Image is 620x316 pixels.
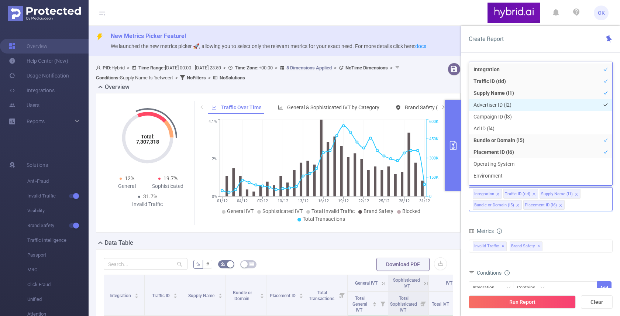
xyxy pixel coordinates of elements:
div: Sort [134,292,139,297]
i: icon: close [559,203,562,208]
span: Bundle or Domain [233,290,252,301]
a: Overview [9,39,48,54]
li: Integration [473,189,502,199]
div: Sort [218,292,223,297]
tspan: 600K [429,120,438,124]
b: No Filters [187,75,206,80]
span: Blocked [402,208,420,214]
i: icon: line-chart [211,105,217,110]
span: > [173,75,180,80]
tspan: 04/12 [237,199,248,203]
i: icon: check [603,91,608,95]
span: Solutions [27,158,48,172]
span: Total General IVT [352,296,367,313]
span: > [388,65,395,71]
i: icon: user [96,65,103,70]
i: icon: close [516,203,520,208]
li: Supply Name (l1) [469,87,612,99]
div: Sort [173,292,178,297]
i: icon: caret-up [135,292,139,295]
span: General IVT [227,208,254,214]
li: Campaign ID (l3) [469,111,612,123]
i: icon: thunderbolt [96,33,103,41]
a: Help Center (New) [9,54,68,68]
span: Sophisticated IVT [262,208,303,214]
button: Add [597,281,612,294]
span: Reports [27,118,45,124]
tspan: 450K [429,137,438,141]
i: Filter menu [337,275,347,315]
span: Hybrid [DATE] 00:00 - [DATE] 23:59 +00:00 [96,65,402,80]
tspan: 16/12 [318,199,328,203]
i: icon: check [603,162,608,166]
div: Sort [299,292,303,297]
i: icon: check [603,174,608,178]
span: Click Fraud [27,277,89,292]
span: General IVT [355,281,378,286]
span: Total IVT [432,302,450,307]
tspan: 300K [429,156,438,161]
li: Environment [469,170,612,182]
span: Sophisticated IVT [393,278,420,289]
div: Supply Name (l1) [541,189,573,199]
span: Supply Name Is 'between' [96,75,173,80]
i: icon: caret-up [260,292,264,295]
span: 31.7% [143,193,157,199]
span: ✕ [537,242,540,251]
button: Run Report [469,295,576,309]
div: Integration [474,189,494,199]
a: Integrations [9,83,55,98]
b: Time Range: [138,65,165,71]
h2: Overview [105,83,130,92]
span: # [206,261,209,267]
a: Usage Notification [9,68,69,83]
span: Traffic ID [152,293,171,298]
tspan: 2% [212,157,217,162]
i: icon: down [506,286,511,291]
i: icon: caret-up [453,301,457,303]
span: % [196,261,200,267]
div: Contains [517,282,540,294]
div: Bundle or Domain (l5) [474,200,514,210]
tspan: 28/12 [399,199,409,203]
a: Users [9,98,39,113]
i: icon: caret-down [173,295,178,298]
i: icon: caret-down [135,295,139,298]
span: Conditions [477,270,510,276]
i: icon: info-circle [504,270,510,275]
span: IVT [446,281,452,286]
i: icon: check [603,126,608,131]
tspan: Total: [141,134,154,140]
li: Ad ID (l4) [469,123,612,134]
li: Operating System [469,158,612,170]
i: icon: check [603,67,608,72]
i: icon: close [575,192,578,197]
i: icon: caret-up [299,292,303,295]
tspan: 01/12 [217,199,227,203]
span: Traffic Over Time [221,104,262,110]
i: icon: close [496,192,500,197]
tspan: 4.1% [209,120,217,124]
li: Bundle or Domain (l5) [469,134,612,146]
tspan: 31/12 [419,199,430,203]
div: Sophisticated [148,182,189,190]
button: Clear [581,295,613,309]
a: Reports [27,114,45,129]
div: General [107,182,148,190]
h2: Data Table [105,238,133,247]
i: icon: caret-up [373,301,377,303]
i: icon: info-circle [497,229,502,234]
i: Filter menu [418,292,428,315]
tspan: 7,307,318 [136,139,159,145]
i: icon: table [249,262,254,266]
i: icon: right [441,105,445,109]
span: Brand Safety [364,208,393,214]
i: icon: left [200,105,204,109]
span: Anti-Fraud [27,174,89,189]
i: icon: check [603,114,608,119]
b: No Solutions [220,75,245,80]
tspan: 10/12 [277,199,288,203]
span: 19.7% [163,175,178,181]
div: Sort [372,301,377,305]
tspan: 0% [212,194,217,199]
